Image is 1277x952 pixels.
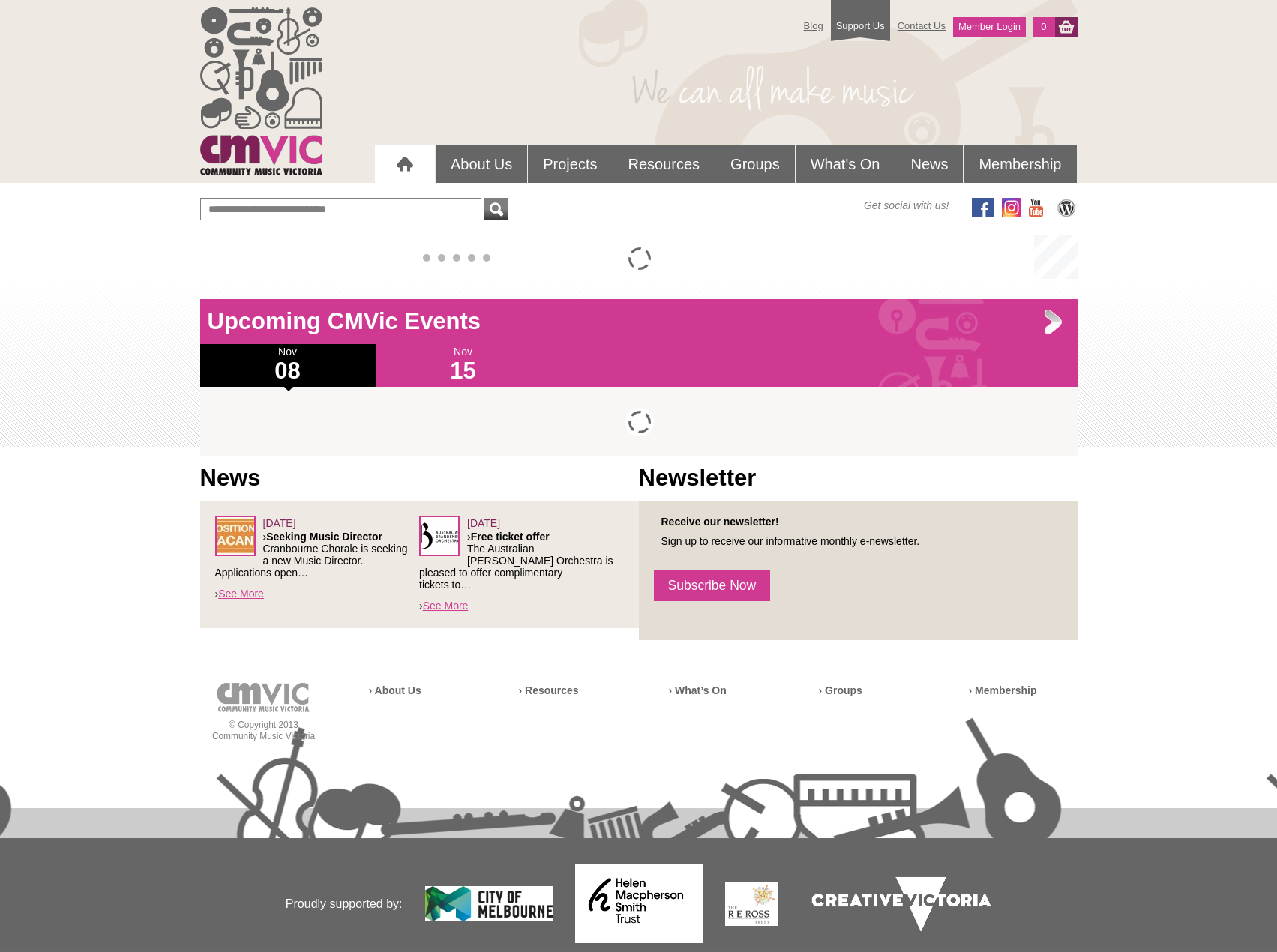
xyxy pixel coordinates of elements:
[654,570,771,601] a: Subscribe Now
[200,307,1078,337] h1: Upcoming CMVic Events
[800,865,1003,943] img: Creative Victoria Logo
[217,683,310,712] img: cmvic-logo-footer.png
[471,531,550,543] strong: Free ticket offer
[376,344,551,387] div: Nov
[895,145,963,183] a: News
[890,13,953,39] a: Contact Us
[215,516,256,556] img: POSITION_vacant.jpg
[263,517,296,529] span: [DATE]
[661,516,779,528] strong: Receive our newsletter!
[419,531,624,591] p: › The Australian [PERSON_NAME] Orchestra is pleased to offer complimentary tickets to…
[419,516,460,556] img: Australian_Brandenburg_Orchestra.png
[528,145,612,183] a: Projects
[1033,17,1054,37] a: 0
[419,516,624,613] div: ›
[467,517,500,529] span: [DATE]
[819,684,862,696] a: › Groups
[1002,198,1021,217] img: icon-instagram.png
[796,145,895,183] a: What's On
[369,684,421,696] a: › About Us
[654,535,1063,547] p: Sign up to receive our informative monthly e-newsletter.
[864,198,949,213] span: Get social with us!
[200,344,376,387] div: Nov
[215,516,420,601] div: ›
[715,145,795,183] a: Groups
[436,145,527,183] a: About Us
[669,684,727,696] a: › What’s On
[425,886,553,921] img: City of Melbourne
[1055,198,1078,217] img: CMVic Blog
[200,720,328,742] p: © Copyright 2013 Community Music Victoria
[200,463,639,493] h1: News
[613,145,715,183] a: Resources
[266,531,382,543] strong: Seeking Music Director
[969,684,1037,696] a: › Membership
[519,684,579,696] a: › Resources
[200,359,376,383] h1: 08
[796,13,831,39] a: Blog
[639,463,1078,493] h1: Newsletter
[376,359,551,383] h1: 15
[218,588,264,600] a: See More
[953,17,1026,37] a: Member Login
[575,864,703,943] img: Helen Macpherson Smith Trust
[215,531,420,579] p: › Cranbourne Chorale is seeking a new Music Director. Applications open…
[200,7,322,175] img: cmvic_logo.png
[964,145,1076,183] a: Membership
[725,882,778,926] img: The Re Ross Trust
[423,600,469,612] a: See More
